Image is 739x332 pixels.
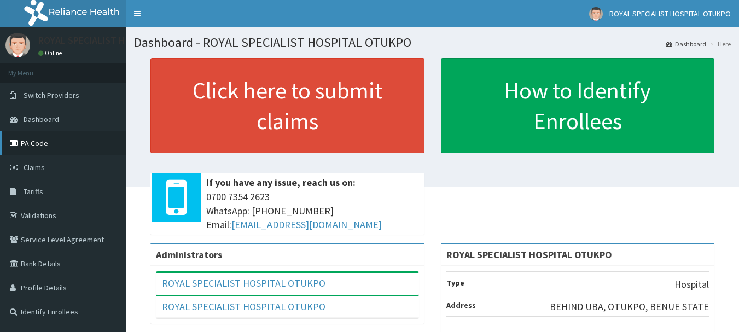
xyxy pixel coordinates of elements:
a: ROYAL SPECIALIST HOSPITAL OTUKPO [162,277,325,289]
span: Tariffs [24,187,43,196]
a: Dashboard [666,39,706,49]
b: Address [446,300,476,310]
span: Claims [24,162,45,172]
strong: ROYAL SPECIALIST HOSPITAL OTUKPO [446,248,612,261]
a: Click here to submit claims [150,58,424,153]
h1: Dashboard - ROYAL SPECIALIST HOSPITAL OTUKPO [134,36,731,50]
p: ROYAL SPECIALIST HOSPITAL OTUKPO [38,36,200,45]
span: 0700 7354 2623 WhatsApp: [PHONE_NUMBER] Email: [206,190,419,232]
img: User Image [5,33,30,57]
img: User Image [589,7,603,21]
a: How to Identify Enrollees [441,58,715,153]
span: Dashboard [24,114,59,124]
a: [EMAIL_ADDRESS][DOMAIN_NAME] [231,218,382,231]
b: If you have any issue, reach us on: [206,176,356,189]
a: Online [38,49,65,57]
span: ROYAL SPECIALIST HOSPITAL OTUKPO [609,9,731,19]
p: BEHIND UBA, OTUKPO, BENUE STATE [550,300,709,314]
p: Hospital [674,277,709,292]
b: Type [446,278,464,288]
b: Administrators [156,248,222,261]
a: ROYAL SPECIALIST HOSPITAL OTUKPO [162,300,325,313]
span: Switch Providers [24,90,79,100]
li: Here [707,39,731,49]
